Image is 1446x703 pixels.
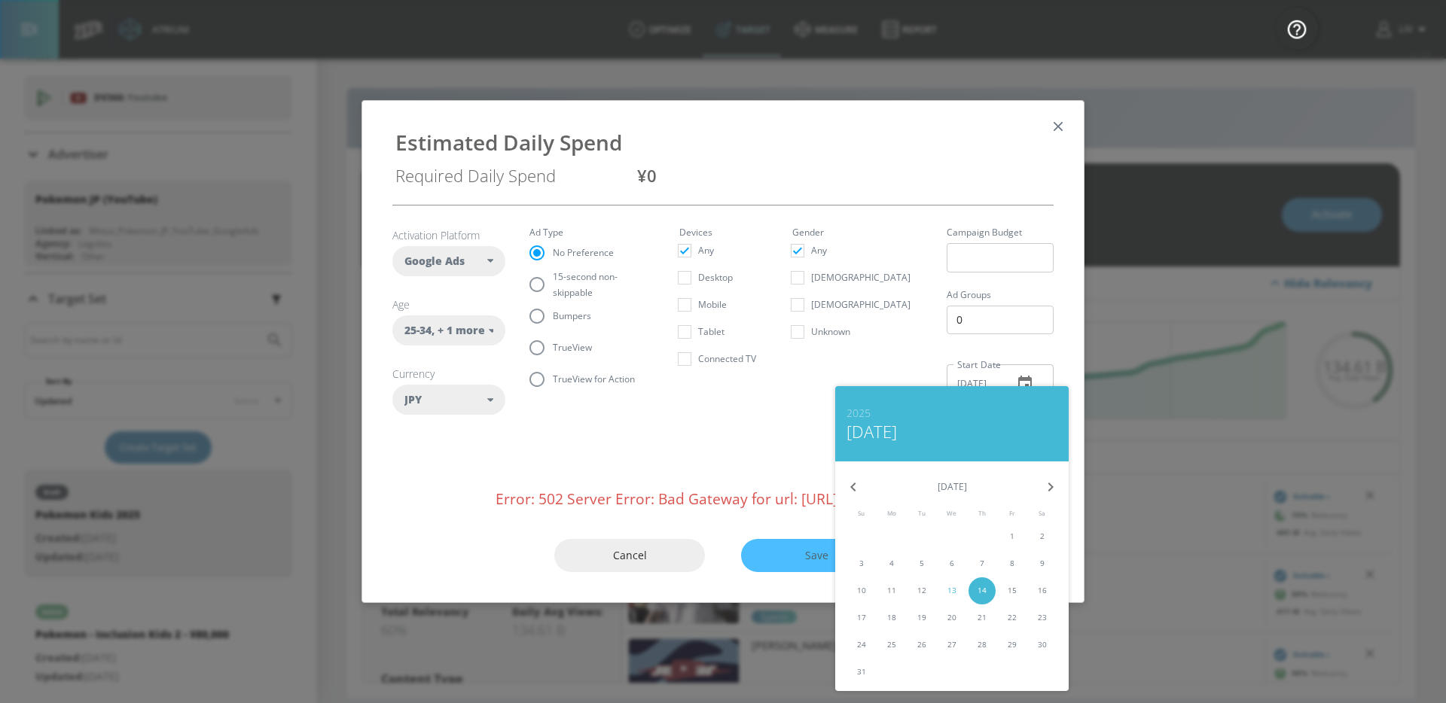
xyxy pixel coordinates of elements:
[978,639,987,650] p: 28
[878,604,905,631] button: 18
[1008,639,1017,650] p: 29
[1038,639,1047,650] p: 30
[1008,585,1017,596] p: 15
[969,604,996,631] button: 21
[878,577,905,604] button: 11
[969,550,996,577] button: 7
[917,639,926,650] p: 26
[908,577,935,604] button: 12
[999,550,1026,577] button: 8
[908,509,935,517] span: Tu
[887,585,896,596] p: 11
[889,558,894,569] p: 4
[857,612,866,623] p: 17
[969,577,996,604] button: 14
[887,639,896,650] p: 25
[871,479,1033,495] p: [DATE]
[847,406,871,420] button: 2025
[969,631,996,659] button: 28
[857,666,866,677] p: 31
[887,612,896,623] p: 18
[848,550,875,577] button: 3
[1029,631,1056,659] button: 30
[857,585,866,596] p: 10
[1029,523,1056,550] button: 2
[848,604,875,631] button: 17
[857,639,866,650] p: 24
[947,585,956,596] p: 13
[1010,531,1014,542] p: 1
[1029,550,1056,577] button: 9
[908,550,935,577] button: 5
[908,604,935,631] button: 19
[878,631,905,659] button: 25
[999,509,1026,517] span: Fr
[859,558,864,569] p: 3
[917,585,926,596] p: 12
[1038,612,1047,623] p: 23
[878,509,905,517] span: Mo
[848,577,875,604] button: 10
[1276,8,1318,50] button: Open Resource Center
[999,577,1026,604] button: 15
[1029,577,1056,604] button: 16
[1040,558,1045,569] p: 9
[950,558,954,569] p: 6
[999,523,1026,550] button: 1
[980,558,984,569] p: 7
[947,612,956,623] p: 20
[878,550,905,577] button: 4
[969,509,996,517] span: Th
[920,558,924,569] p: 5
[1010,558,1014,569] p: 8
[938,509,966,517] span: We
[917,612,926,623] p: 19
[938,604,966,631] button: 20
[848,509,875,517] span: Su
[1038,585,1047,596] p: 16
[908,631,935,659] button: 26
[938,631,966,659] button: 27
[978,585,987,596] p: 14
[978,612,987,623] p: 21
[1029,604,1056,631] button: 23
[1029,509,1056,517] span: Sa
[847,420,897,443] button: [DATE]
[938,550,966,577] button: 6
[1040,531,1045,542] p: 2
[848,659,875,686] button: 31
[999,631,1026,659] button: 29
[848,631,875,659] button: 24
[1008,612,1017,623] p: 22
[947,639,956,650] p: 27
[938,577,966,604] button: 13
[999,604,1026,631] button: 22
